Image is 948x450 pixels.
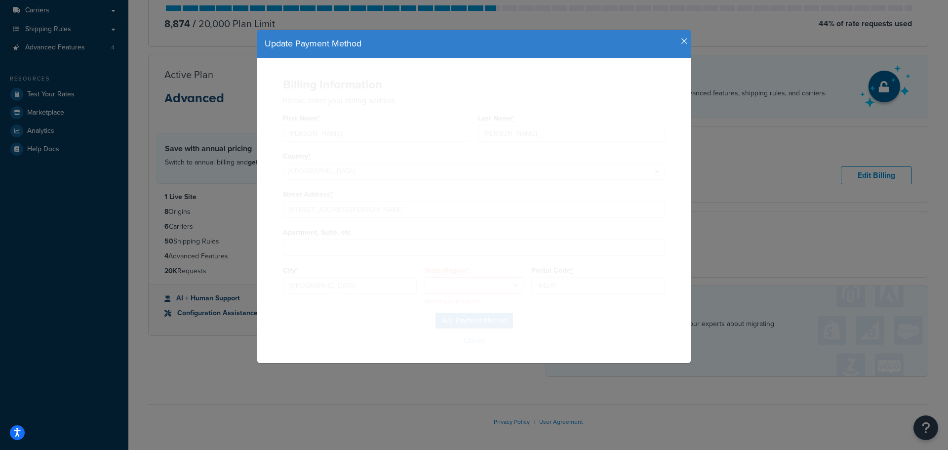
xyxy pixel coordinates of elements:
[283,115,321,123] label: First Name
[283,78,665,91] h2: Billing Information
[425,267,469,275] label: State/Region
[283,191,333,199] label: Street Address
[478,115,515,123] label: Last Name
[318,113,320,123] abbr: required
[265,38,683,50] h4: Update Payment Method
[283,229,351,236] label: Apartment, Suite, etc
[267,333,681,348] button: Cancel
[283,95,665,106] p: Please enter your billing address
[425,297,523,305] span: State/Region is required
[283,267,299,275] label: City
[308,151,311,162] abbr: required
[283,153,311,161] label: Country
[466,265,469,276] abbr: required
[570,265,573,276] abbr: required
[296,265,298,276] abbr: required
[512,113,514,123] abbr: required
[330,189,333,200] abbr: required
[283,201,665,218] input: Enter a location
[435,313,513,328] input: Add Payment Method
[531,267,573,275] label: Postal Code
